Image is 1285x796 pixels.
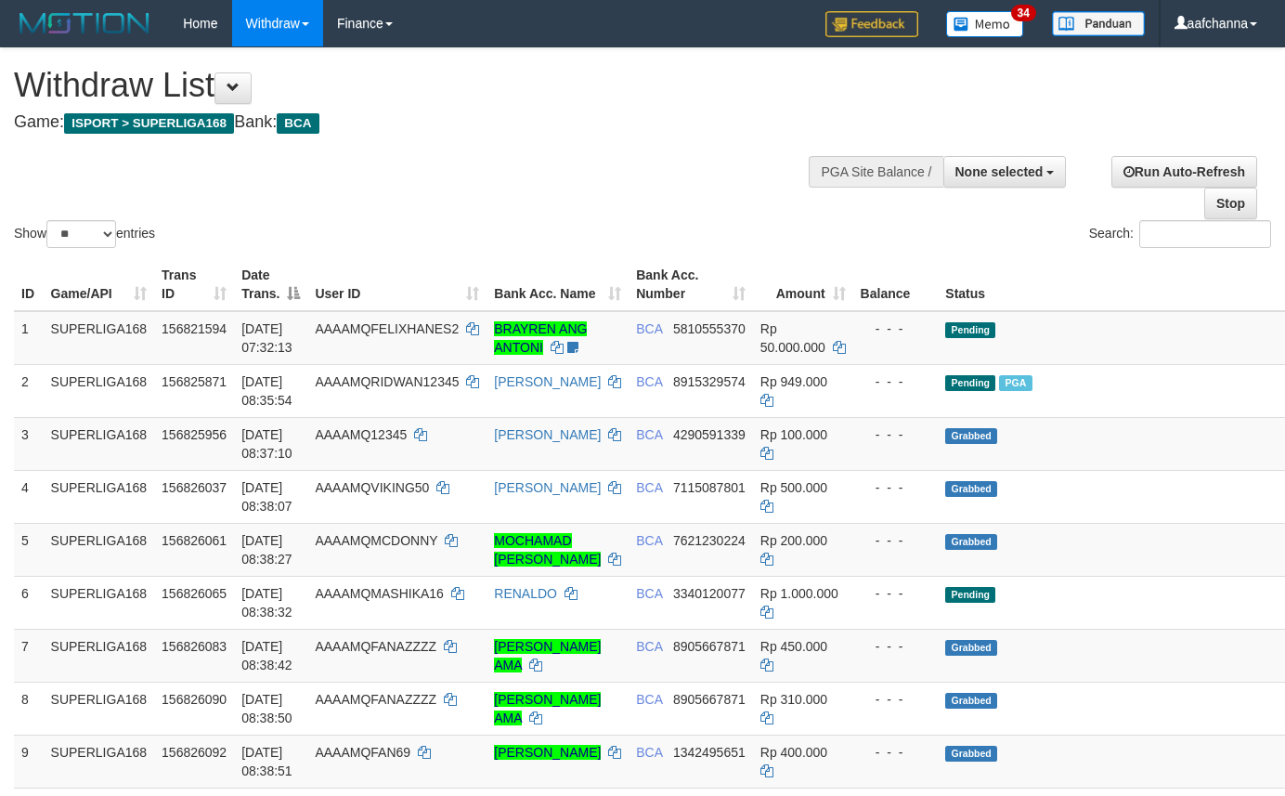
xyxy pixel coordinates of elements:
span: AAAAMQFAN69 [315,745,410,760]
span: [DATE] 08:37:10 [241,427,292,461]
td: 8 [14,682,44,735]
td: 3 [14,417,44,470]
div: PGA Site Balance / [809,156,942,188]
span: Rp 100.000 [760,427,827,442]
a: [PERSON_NAME] [494,745,601,760]
span: Rp 50.000.000 [760,321,825,355]
span: BCA [636,321,662,336]
span: [DATE] 08:38:27 [241,533,292,567]
span: Grabbed [945,693,997,709]
span: Pending [945,587,995,603]
td: 4 [14,470,44,523]
div: - - - [861,743,931,762]
img: Feedback.jpg [825,11,918,37]
span: [DATE] 08:38:50 [241,692,292,725]
th: Balance [853,258,939,311]
div: - - - [861,478,931,497]
td: SUPERLIGA168 [44,682,155,735]
span: AAAAMQRIDWAN12345 [315,374,459,389]
span: None selected [955,164,1044,179]
span: BCA [636,533,662,548]
td: 1 [14,311,44,365]
a: [PERSON_NAME] [494,374,601,389]
span: Pending [945,375,995,391]
span: [DATE] 08:38:42 [241,639,292,672]
a: [PERSON_NAME] [494,427,601,442]
a: Stop [1204,188,1257,219]
span: Grabbed [945,534,997,550]
span: 156825956 [162,427,227,442]
span: Copy 7621230224 to clipboard [673,533,746,548]
span: AAAAMQ12345 [315,427,407,442]
td: 6 [14,576,44,629]
th: Bank Acc. Number: activate to sort column ascending [629,258,753,311]
button: None selected [943,156,1067,188]
a: [PERSON_NAME] [494,480,601,495]
div: - - - [861,637,931,656]
span: BCA [636,427,662,442]
span: BCA [277,113,318,134]
th: Date Trans.: activate to sort column descending [234,258,307,311]
td: SUPERLIGA168 [44,576,155,629]
span: [DATE] 07:32:13 [241,321,292,355]
img: MOTION_logo.png [14,9,155,37]
span: Grabbed [945,746,997,762]
span: Rp 949.000 [760,374,827,389]
span: BCA [636,586,662,601]
div: - - - [861,531,931,550]
span: AAAAMQVIKING50 [315,480,429,495]
span: Rp 500.000 [760,480,827,495]
td: 9 [14,735,44,788]
span: ISPORT > SUPERLIGA168 [64,113,234,134]
a: [PERSON_NAME] AMA [494,639,601,672]
span: [DATE] 08:38:51 [241,745,292,778]
label: Search: [1089,220,1271,248]
th: Trans ID: activate to sort column ascending [154,258,234,311]
span: [DATE] 08:35:54 [241,374,292,408]
span: Copy 5810555370 to clipboard [673,321,746,336]
h1: Withdraw List [14,67,838,104]
td: SUPERLIGA168 [44,523,155,576]
span: Rp 400.000 [760,745,827,760]
span: Grabbed [945,428,997,444]
td: 5 [14,523,44,576]
th: User ID: activate to sort column ascending [307,258,487,311]
td: SUPERLIGA168 [44,417,155,470]
span: AAAAMQFELIXHANES2 [315,321,459,336]
td: 2 [14,364,44,417]
span: Rp 1.000.000 [760,586,838,601]
span: Pending [945,322,995,338]
th: Amount: activate to sort column ascending [753,258,853,311]
a: [PERSON_NAME] AMA [494,692,601,725]
td: SUPERLIGA168 [44,311,155,365]
span: Copy 3340120077 to clipboard [673,586,746,601]
span: 156821594 [162,321,227,336]
span: 156826037 [162,480,227,495]
div: - - - [861,320,931,338]
div: - - - [861,584,931,603]
span: 34 [1011,5,1036,21]
td: SUPERLIGA168 [44,364,155,417]
td: 7 [14,629,44,682]
span: AAAAMQFANAZZZZ [315,639,436,654]
label: Show entries [14,220,155,248]
span: Rp 200.000 [760,533,827,548]
span: 156826061 [162,533,227,548]
span: Grabbed [945,481,997,497]
a: MOCHAMAD [PERSON_NAME] [494,533,601,567]
input: Search: [1139,220,1271,248]
span: 156825871 [162,374,227,389]
img: Button%20Memo.svg [946,11,1024,37]
span: 156826083 [162,639,227,654]
span: Copy 7115087801 to clipboard [673,480,746,495]
th: ID [14,258,44,311]
span: Copy 8915329574 to clipboard [673,374,746,389]
img: panduan.png [1052,11,1145,36]
span: BCA [636,692,662,707]
div: - - - [861,425,931,444]
td: SUPERLIGA168 [44,470,155,523]
span: Grabbed [945,640,997,656]
span: Rp 450.000 [760,639,827,654]
span: AAAAMQFANAZZZZ [315,692,436,707]
span: AAAAMQMCDONNY [315,533,437,548]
